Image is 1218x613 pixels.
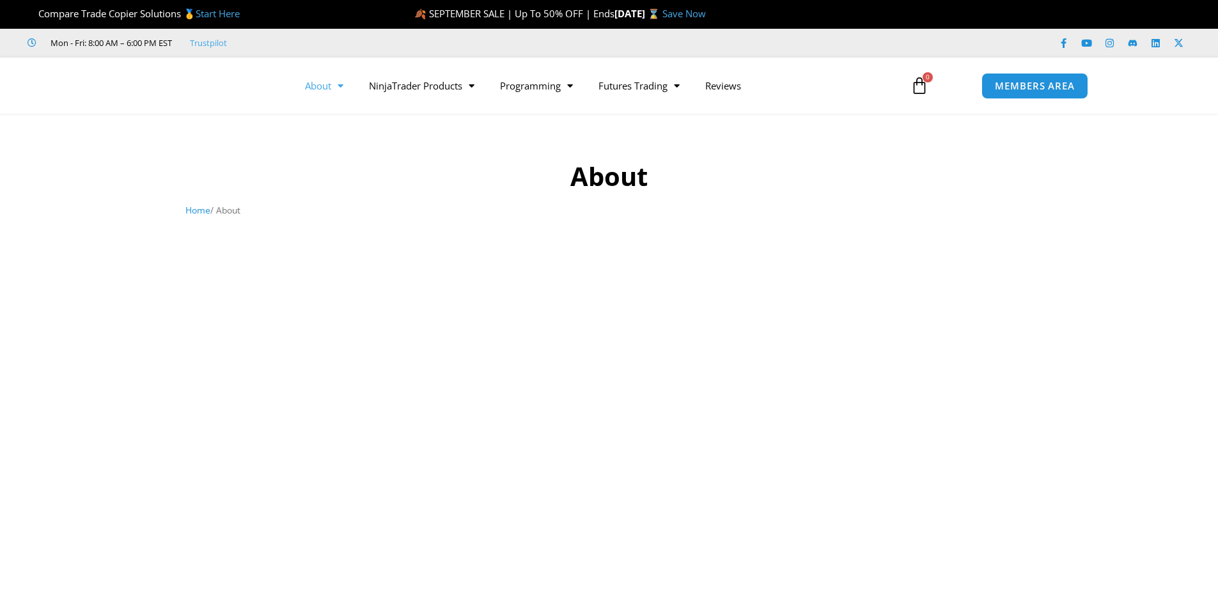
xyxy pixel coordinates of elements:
[130,63,267,109] img: LogoAI | Affordable Indicators – NinjaTrader
[185,204,210,216] a: Home
[185,202,1033,219] nav: Breadcrumb
[981,73,1088,99] a: MEMBERS AREA
[995,81,1075,91] span: MEMBERS AREA
[190,35,227,50] a: Trustpilot
[356,71,487,100] a: NinjaTrader Products
[662,7,706,20] a: Save Now
[692,71,754,100] a: Reviews
[27,7,240,20] span: Compare Trade Copier Solutions 🥇
[196,7,240,20] a: Start Here
[487,71,586,100] a: Programming
[292,71,896,100] nav: Menu
[47,35,172,50] span: Mon - Fri: 8:00 AM – 6:00 PM EST
[891,67,948,104] a: 0
[292,71,356,100] a: About
[586,71,692,100] a: Futures Trading
[185,159,1033,194] h1: About
[923,72,933,82] span: 0
[28,9,38,19] img: 🏆
[414,7,614,20] span: 🍂 SEPTEMBER SALE | Up To 50% OFF | Ends
[614,7,662,20] strong: [DATE] ⌛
